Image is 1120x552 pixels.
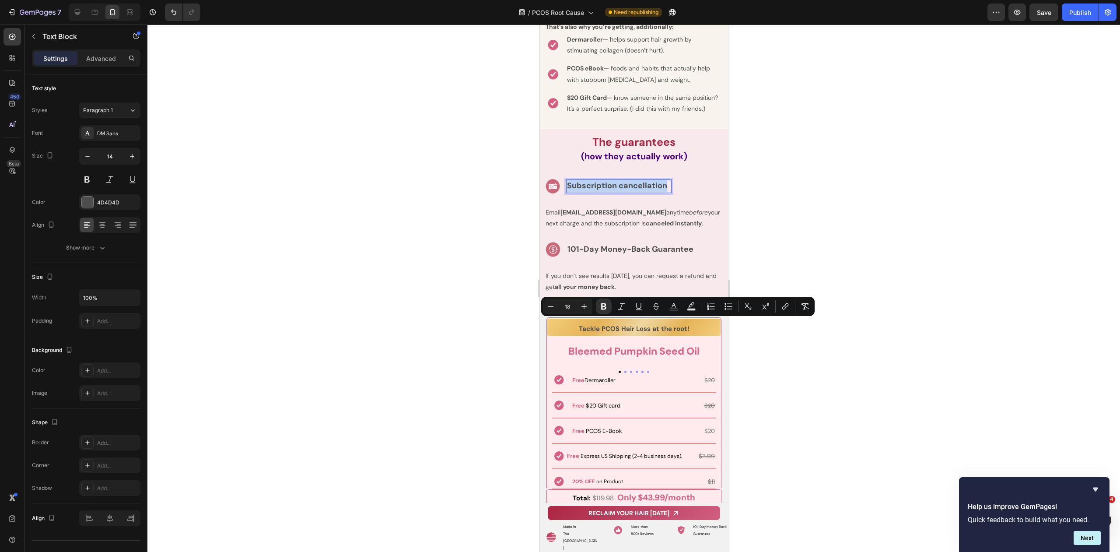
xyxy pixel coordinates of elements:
[97,367,138,375] div: Add...
[6,71,21,86] img: gempages_583244777114305176-c457427d-5ce0-4f78-b3d6-176aa16c75df.png
[97,439,138,447] div: Add...
[26,9,183,32] div: Rich Text Editor. Editing area: main
[97,462,138,470] div: Add...
[1037,9,1051,16] span: Save
[6,42,21,57] img: gempages_583244777114305176-c457427d-5ce0-4f78-b3d6-176aa16c75df.png
[5,154,21,170] img: gempages_583244777114305176-2efb61c5-7115-4601-9917-f55212d37be5.png
[32,271,55,283] div: Size
[41,126,147,137] strong: (how they actually work)
[32,389,47,397] div: Image
[26,67,183,91] div: Rich Text Editor. Editing area: main
[27,40,64,48] strong: PCOS eBook
[57,7,61,18] p: 7
[32,417,60,429] div: Shape
[32,366,45,374] div: Color
[86,54,116,63] p: Advanced
[43,54,68,63] p: Settings
[79,102,140,118] button: Paragraph 1
[1062,4,1099,21] button: Publish
[6,13,21,28] img: gempages_583244777114305176-c457427d-5ce0-4f78-b3d6-176aa16c75df.png
[32,317,52,325] div: Padding
[97,199,138,207] div: 4D4D4D
[8,93,21,100] div: 450
[27,68,182,90] p: — know someone in the same position? It’s a perfect surprise. (I did this with my friends.)
[80,290,140,306] input: Auto
[32,513,57,524] div: Align
[6,183,182,204] p: Email anytime your next charge and the subscription is .
[32,240,140,256] button: Show more
[32,219,56,231] div: Align
[28,219,154,230] strong: 101-Day Money-Back Guarantee
[27,69,67,77] strong: $20 Gift Card
[19,339,165,486] img: gempages_583244777114305176-8b69b592-ff7e-43be-8915-0d3cab5706fa.jpg
[32,461,49,469] div: Corner
[32,84,56,92] div: Text style
[1069,8,1091,17] div: Publish
[32,129,43,137] div: Font
[3,4,65,21] button: 7
[28,320,160,333] strong: Bleemed Pumpkin Seed Oil
[32,439,49,447] div: Border
[26,155,132,168] div: Rich Text Editor. Editing area: main
[106,195,162,203] strong: canceled instantly
[27,156,127,166] strong: Subscription cancellation
[1108,496,1115,503] span: 4
[541,297,815,316] div: Editor contextual toolbar
[528,8,530,17] span: /
[27,10,182,32] p: — helps support hair growth by stimulating collagen (doesn’t hurt).
[7,160,21,167] div: Beta
[42,31,117,42] p: Text Block
[27,39,182,60] p: — foods and habits that actually help with stubborn [MEDICAL_DATA] and weight.
[1090,484,1101,495] button: Hide survey
[614,8,658,16] span: Need republishing
[32,294,46,302] div: Width
[32,345,74,356] div: Background
[32,484,52,492] div: Shadow
[97,485,138,492] div: Add...
[27,11,63,19] strong: Dermaroller
[968,484,1101,545] div: Help us improve GemPages!
[39,300,150,309] strong: Tackle PCOS Hair Loss at the root!
[32,150,55,162] div: Size
[968,502,1101,512] h2: Help us improve GemPages!
[165,4,200,21] div: Undo/Redo
[5,217,21,233] img: gempages_583244777114305176-91a36228-babd-4186-8bc0-710499722b60.png
[1029,4,1058,21] button: Save
[97,317,138,325] div: Add...
[32,106,47,114] div: Styles
[15,258,75,266] strong: all your money back
[6,246,182,268] p: If you don’t see results [DATE], you can request a refund and get .
[968,516,1101,524] p: Quick feedback to build what you need.
[540,25,728,552] iframe: Design area
[1074,531,1101,545] button: Next question
[165,339,312,486] img: gempages_583244777114305176-6ff162c2-c0b6-4495-b6c2-747a30c1dbb9.jpg
[97,390,138,397] div: Add...
[66,243,107,252] div: Show more
[32,198,45,206] div: Color
[52,110,136,125] strong: The guarantees
[83,106,113,114] span: Paragraph 1
[149,184,168,192] i: before
[26,38,183,61] div: Rich Text Editor. Editing area: main
[97,130,138,137] div: DM Sans
[532,8,584,17] span: PCOS Root Cause
[21,184,126,192] strong: [EMAIL_ADDRESS][DOMAIN_NAME]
